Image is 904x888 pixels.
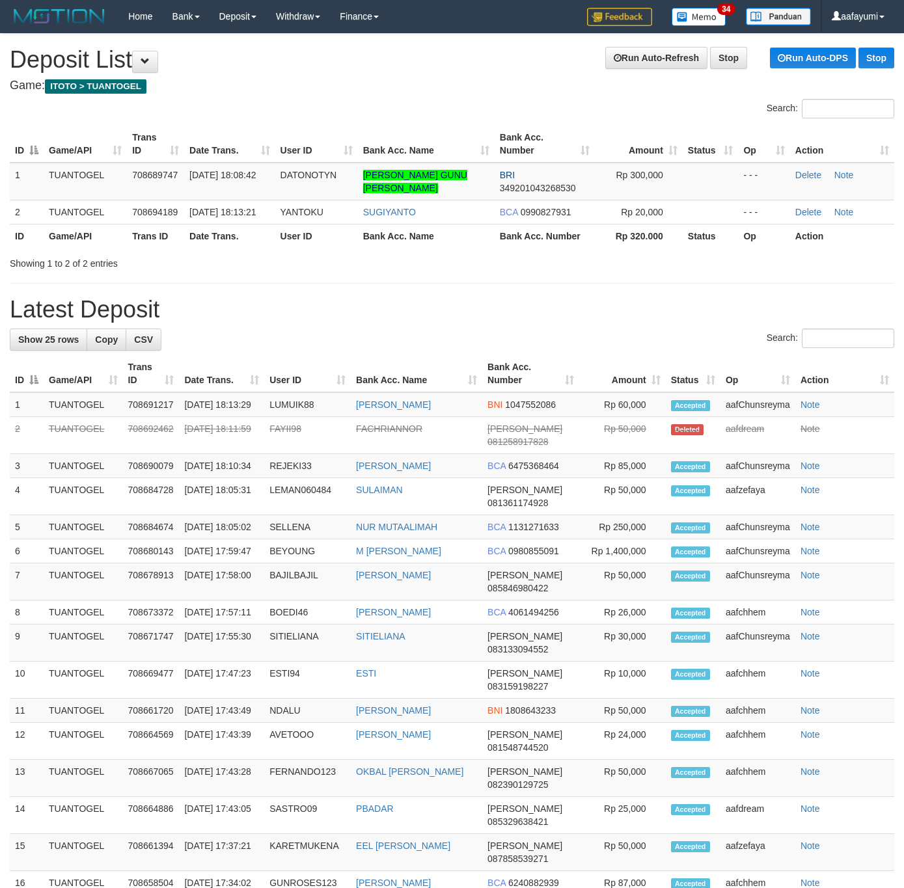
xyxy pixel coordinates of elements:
[356,878,431,888] a: [PERSON_NAME]
[521,207,571,217] span: Copy 0990827931 to clipboard
[579,760,666,797] td: Rp 50,000
[683,224,739,248] th: Status
[10,200,44,224] td: 2
[579,563,666,600] td: Rp 50,000
[179,478,264,515] td: [DATE] 18:05:31
[495,126,595,163] th: Bank Acc. Number: activate to sort column ascending
[123,662,180,699] td: 708669477
[587,8,652,26] img: Feedback.jpg
[10,355,44,392] th: ID: activate to sort column descending
[10,563,44,600] td: 7
[179,834,264,871] td: [DATE] 17:37:21
[790,126,894,163] th: Action: activate to sort column ascending
[487,399,502,410] span: BNI
[10,662,44,699] td: 10
[710,47,747,69] a: Stop
[671,485,710,496] span: Accepted
[123,600,180,625] td: 708673372
[801,841,820,851] a: Note
[671,461,710,472] span: Accepted
[795,207,821,217] a: Delete
[720,797,795,834] td: aafdream
[132,170,178,180] span: 708689747
[579,723,666,760] td: Rp 24,000
[801,485,820,495] a: Note
[356,668,376,679] a: ESTI
[720,417,795,454] td: aafdream
[184,126,275,163] th: Date Trans.: activate to sort column ascending
[264,834,351,871] td: KARETMUKENA
[10,760,44,797] td: 13
[10,79,894,92] h4: Game:
[579,539,666,563] td: Rp 1,400,000
[10,392,44,417] td: 1
[281,170,337,180] span: DATONOTYN
[801,461,820,471] a: Note
[179,355,264,392] th: Date Trans.: activate to sort column ascending
[795,170,821,180] a: Delete
[671,608,710,619] span: Accepted
[671,546,710,558] span: Accepted
[44,515,123,539] td: TUANTOGEL
[595,126,683,163] th: Amount: activate to sort column ascending
[356,570,431,580] a: [PERSON_NAME]
[264,539,351,563] td: BEYOUNG
[44,662,123,699] td: TUANTOGEL
[801,522,820,532] a: Note
[801,705,820,716] a: Note
[579,417,666,454] td: Rp 50,000
[123,723,180,760] td: 708664569
[126,329,161,351] a: CSV
[356,546,441,556] a: M [PERSON_NAME]
[123,699,180,723] td: 708661720
[44,563,123,600] td: TUANTOGEL
[275,126,358,163] th: User ID: activate to sort column ascending
[264,355,351,392] th: User ID: activate to sort column ascending
[720,563,795,600] td: aafChunsreyma
[801,424,820,434] a: Note
[858,47,894,68] a: Stop
[10,539,44,563] td: 6
[10,252,367,270] div: Showing 1 to 2 of 2 entries
[179,392,264,417] td: [DATE] 18:13:29
[487,841,562,851] span: [PERSON_NAME]
[500,183,576,193] span: Copy 349201043268530 to clipboard
[123,454,180,478] td: 708690079
[10,297,894,323] h1: Latest Deposit
[671,730,710,741] span: Accepted
[264,662,351,699] td: ESTI94
[18,334,79,345] span: Show 25 rows
[10,600,44,625] td: 8
[44,163,127,200] td: TUANTOGEL
[487,681,548,692] span: Copy 083159198227 to clipboard
[10,625,44,662] td: 9
[487,522,506,532] span: BCA
[44,699,123,723] td: TUANTOGEL
[189,207,256,217] span: [DATE] 18:13:21
[508,878,559,888] span: Copy 6240882939 to clipboard
[671,669,710,680] span: Accepted
[123,563,180,600] td: 708678913
[487,644,548,654] span: Copy 083133094552 to clipboard
[720,760,795,797] td: aafchhem
[356,607,431,617] a: [PERSON_NAME]
[264,515,351,539] td: SELLENA
[801,729,820,740] a: Note
[189,170,256,180] span: [DATE] 18:08:42
[487,878,506,888] span: BCA
[179,563,264,600] td: [DATE] 17:58:00
[671,424,704,435] span: Deleted
[801,570,820,580] a: Note
[123,834,180,871] td: 708661394
[505,705,556,716] span: Copy 1808643233 to clipboard
[487,779,548,790] span: Copy 082390129725 to clipboard
[738,200,789,224] td: - - -
[10,47,894,73] h1: Deposit List
[127,126,184,163] th: Trans ID: activate to sort column ascending
[487,705,502,716] span: BNI
[10,797,44,834] td: 14
[44,454,123,478] td: TUANTOGEL
[179,515,264,539] td: [DATE] 18:05:02
[801,399,820,410] a: Note
[44,834,123,871] td: TUANTOGEL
